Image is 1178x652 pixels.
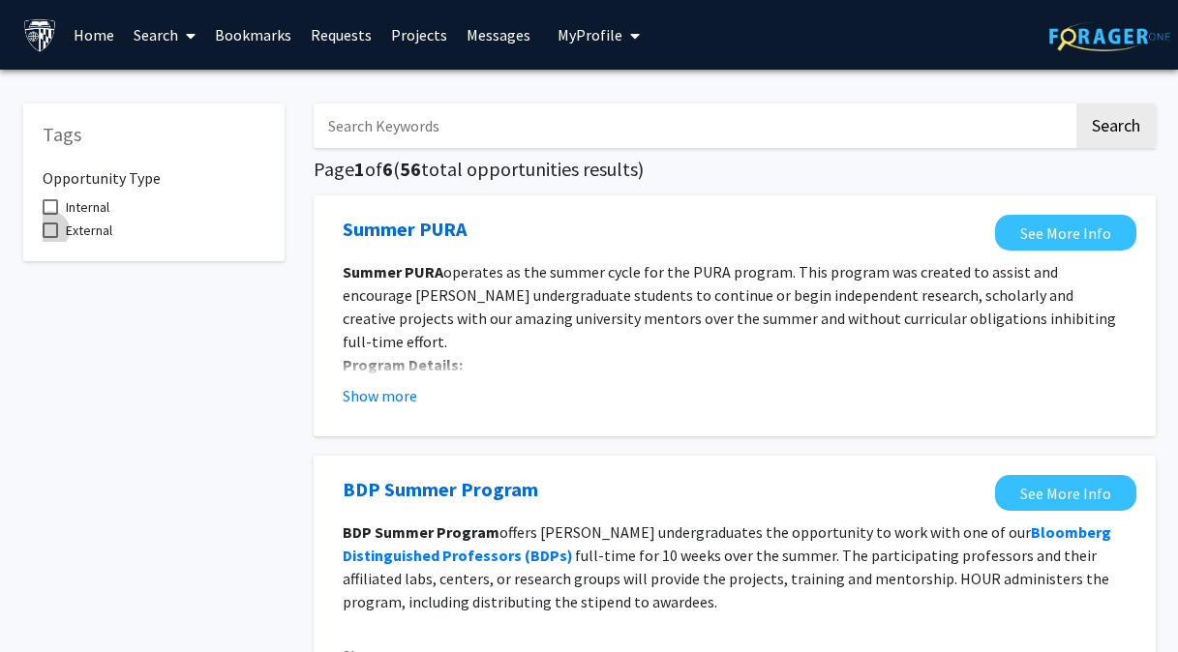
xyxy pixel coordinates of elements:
span: Internal [66,195,109,219]
h6: Opportunity Type [43,154,265,188]
button: Search [1076,104,1156,148]
a: Bookmarks [205,1,301,69]
span: My Profile [558,25,622,44]
span: operates as the summer cycle for the PURA program. This program was created to assist and encoura... [343,262,1116,351]
span: 56 [400,157,421,181]
span: 1 [354,157,365,181]
a: Opens in a new tab [343,475,538,504]
a: Opens in a new tab [995,215,1136,251]
span: 6 [382,157,393,181]
a: Opens in a new tab [343,215,467,244]
iframe: Chat [15,565,82,637]
a: Search [124,1,205,69]
button: Show more [343,384,417,407]
h5: Tags [43,123,265,146]
strong: BDP Summer Program [343,522,499,542]
strong: Summer PURA [343,262,443,282]
img: ForagerOne Logo [1049,21,1170,51]
a: Messages [457,1,540,69]
a: Opens in a new tab [995,475,1136,511]
a: Projects [381,1,457,69]
p: offers [PERSON_NAME] undergraduates the opportunity to work with one of our full-time for 10 week... [343,520,1127,613]
h5: Page of ( total opportunities results) [314,158,1156,181]
a: Home [64,1,124,69]
span: External [66,219,112,242]
img: Johns Hopkins University Logo [23,18,57,52]
input: Search Keywords [314,104,1073,148]
a: Requests [301,1,381,69]
strong: Program Details: [343,355,463,374]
